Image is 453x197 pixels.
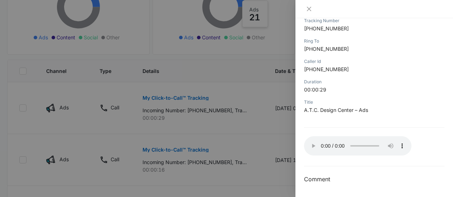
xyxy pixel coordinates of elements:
span: 00:00:29 [304,87,326,93]
div: Ring To [304,38,444,44]
span: [PHONE_NUMBER] [304,25,349,31]
div: Caller Id [304,58,444,65]
div: Tracking Number [304,18,444,24]
audio: Your browser does not support the audio tag. [304,136,411,156]
span: [PHONE_NUMBER] [304,66,349,72]
span: A.T.C. Design Center – Ads [304,107,368,113]
div: Duration [304,79,444,85]
h3: Comment [304,175,444,183]
div: Title [304,99,444,105]
span: close [306,6,312,12]
button: Close [304,6,314,12]
span: [PHONE_NUMBER] [304,46,349,52]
